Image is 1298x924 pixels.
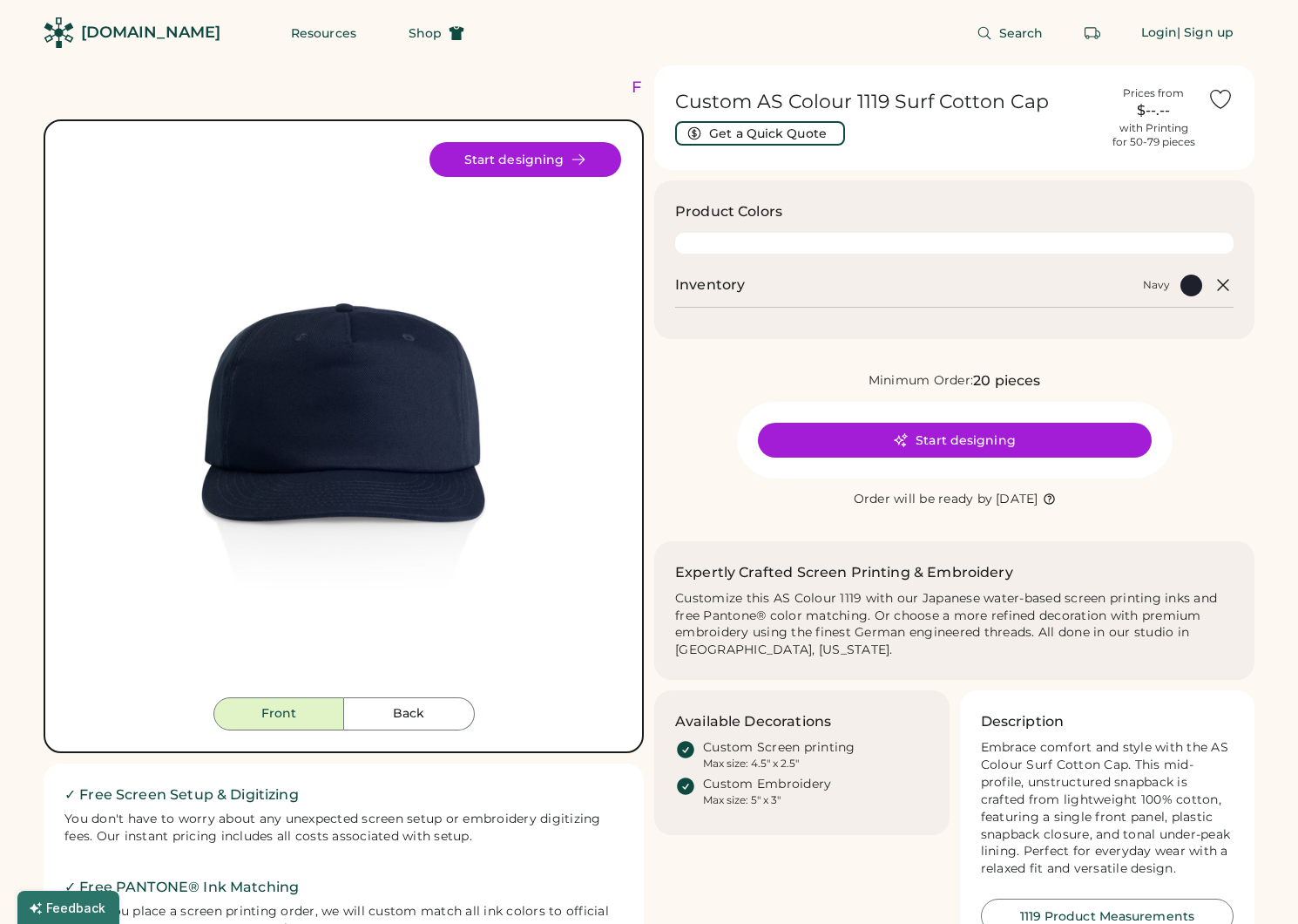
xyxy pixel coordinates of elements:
div: FREE SHIPPING [632,76,781,99]
h2: ✓ Free Screen Setup & Digitizing [64,785,623,805]
h3: Available Decorations [675,711,831,732]
div: $--.-- [1110,100,1197,121]
h2: ✓ Free PANTONE® Ink Matching [64,877,623,898]
button: Get a Quick Quote [675,121,845,146]
div: Max size: 5" x 3" [703,793,781,807]
button: Shop [388,16,485,51]
span: Search [999,27,1044,39]
h3: Product Colors [675,201,782,222]
div: Prices from [1123,86,1184,100]
h3: Description [981,711,1065,732]
button: Front [213,697,344,730]
button: Search [956,16,1065,51]
div: Custom Embroidery [703,776,831,793]
span: Shop [409,27,442,39]
button: Resources [270,16,377,51]
img: Rendered Logo - Screens [44,17,74,48]
div: | Sign up [1177,24,1234,42]
h1: Custom AS Colour 1119 Surf Cotton Cap [675,90,1099,114]
h2: Expertly Crafted Screen Printing & Embroidery [675,562,1013,583]
div: Order will be ready by [854,491,993,508]
button: Start designing [758,423,1152,458]
button: Retrieve an order [1075,16,1110,51]
img: 1119 - Navy Front Image [66,142,621,697]
div: Minimum Order: [869,372,974,390]
div: Customize this AS Colour 1119 with our Japanese water-based screen printing inks and free Pantone... [675,590,1234,660]
div: Embrace comfort and style with the AS Colour Surf Cotton Cap. This mid-profile, unstructured snap... [981,739,1234,878]
div: Login [1141,24,1178,42]
div: Max size: 4.5" x 2.5" [703,757,799,771]
button: Back [344,697,475,730]
div: [DATE] [996,491,1038,508]
button: Start designing [429,142,621,177]
div: Navy [1143,278,1170,292]
h2: Inventory [675,275,745,296]
div: [DOMAIN_NAME] [81,22,220,44]
div: Custom Screen printing [703,739,855,757]
div: with Printing for 50-79 pieces [1112,121,1195,149]
div: You don't have to worry about any unexpected screen setup or embroidery digitizing fees. Our inst... [64,811,623,846]
div: 20 pieces [973,370,1040,391]
div: 1119 Style Image [66,142,621,697]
